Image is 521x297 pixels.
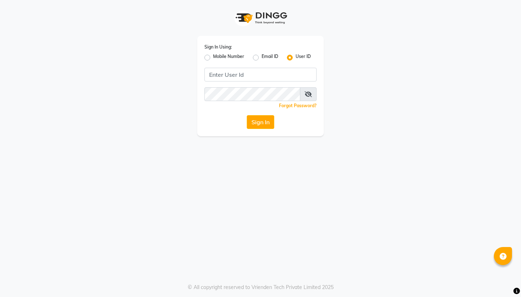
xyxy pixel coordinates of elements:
input: Username [204,68,317,81]
label: User ID [296,53,311,62]
label: Mobile Number [213,53,244,62]
img: logo1.svg [232,7,289,29]
label: Sign In Using: [204,44,232,50]
label: Email ID [262,53,278,62]
a: Forgot Password? [279,103,317,108]
button: Sign In [247,115,274,129]
input: Username [204,87,300,101]
iframe: chat widget [491,268,514,290]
